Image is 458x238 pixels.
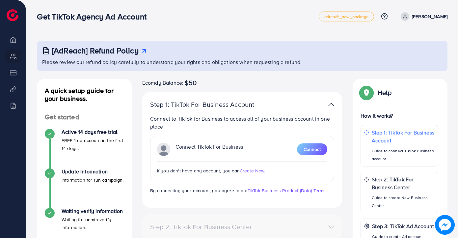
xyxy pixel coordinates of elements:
[37,12,151,21] h3: Get TikTok Agency Ad Account
[324,15,368,19] span: adreach_new_package
[142,79,183,87] span: Ecomdy Balance:
[37,113,132,121] h4: Get started
[378,89,391,97] p: Help
[62,208,124,214] h4: Waiting verify information
[150,187,335,194] p: By connecting your account, you agree to our
[372,129,435,144] p: Step 1: TikTok For Business Account
[240,167,265,174] span: Create New.
[304,146,321,153] span: Connect
[328,100,334,109] img: TikTok partner
[150,101,269,108] p: Step 1: TikTok For Business Account
[42,58,444,66] p: Please review our refund policy carefully to understand your rights and obligations when requesti...
[372,147,435,163] p: Guide to connect TikTok Business account
[361,112,438,120] p: How it works?
[157,143,170,156] img: TikTok partner
[157,167,240,174] span: If you don't have any account, you can
[62,168,124,175] h4: Update Information
[175,143,243,156] p: Connect TikTok For Business
[319,12,374,21] a: adreach_new_package
[372,194,435,210] p: Guide to create New Business Center
[361,87,372,99] img: Popup guide
[37,168,132,208] li: Update Information
[372,222,434,230] p: Step 3: TikTok Ad Account
[62,136,124,152] p: FREE 1 ad account in the first 14 days.
[435,215,455,235] img: image
[150,115,335,131] p: Connect to TikTok for Business to access all of your business account in one place
[62,176,124,184] p: Information for run campaign.
[62,129,124,135] h4: Active 14 days free trial
[398,12,447,21] a: [PERSON_NAME]
[7,9,18,21] img: logo
[372,175,435,191] p: Step 2: TikTok For Business Center
[185,79,197,87] span: $50
[412,13,447,20] p: [PERSON_NAME]
[248,187,326,194] a: TikTok Business Product (Data) Terms
[62,216,124,231] p: Waiting for admin verify information.
[52,46,139,55] h3: [AdReach] Refund Policy
[37,129,132,168] li: Active 14 days free trial
[37,87,132,103] h4: A quick setup guide for your business.
[297,143,327,155] button: Connect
